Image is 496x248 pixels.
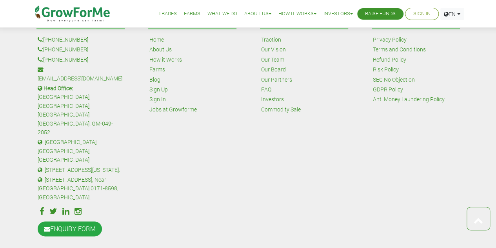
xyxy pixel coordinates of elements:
a: Our Partners [261,75,292,84]
a: Anti Money Laundering Policy [373,95,445,104]
a: Privacy Policy [373,35,407,44]
a: Farms [149,65,165,74]
a: Our Team [261,55,284,64]
a: Sign Up [149,85,168,94]
a: About Us [244,10,271,18]
a: Jobs at Growforme [149,105,197,114]
a: Sign In [413,10,431,18]
a: Our Vision [261,45,286,54]
a: Investors [261,95,284,104]
a: Raise Funds [365,10,396,18]
p: : [38,35,124,44]
a: Investors [323,10,353,18]
a: Sign In [149,95,166,104]
a: [PHONE_NUMBER] [43,35,88,44]
a: How it Works [278,10,316,18]
a: [EMAIL_ADDRESS][DOMAIN_NAME] [38,74,122,83]
a: EN [440,8,464,20]
p: : [GEOGRAPHIC_DATA], [GEOGRAPHIC_DATA], [GEOGRAPHIC_DATA] [38,138,124,164]
a: Refund Policy [373,55,406,64]
p: : [38,55,124,64]
a: Trades [158,10,177,18]
a: How it Works [149,55,182,64]
p: : [38,45,124,54]
a: SEC No Objection [373,75,415,84]
a: Risk Policy [373,65,399,74]
p: : [STREET_ADDRESS][US_STATE]. [38,166,124,174]
a: Farms [184,10,200,18]
a: Terms and Conditions [373,45,426,54]
p: : [STREET_ADDRESS], Near [GEOGRAPHIC_DATA] 0171-8598, [GEOGRAPHIC_DATA]. [38,175,124,202]
a: FAQ [261,85,271,94]
p: : [GEOGRAPHIC_DATA], [GEOGRAPHIC_DATA], [GEOGRAPHIC_DATA], [GEOGRAPHIC_DATA]. GM-049-2052 [38,84,124,137]
a: About Us [149,45,172,54]
b: Head Office: [44,84,73,92]
a: Blog [149,75,160,84]
a: Home [149,35,164,44]
a: GDPR Policy [373,85,403,94]
a: Traction [261,35,281,44]
a: What We Do [207,10,237,18]
a: ENQUIRY FORM [38,221,102,236]
a: Our Board [261,65,286,74]
a: Commodity Sale [261,105,301,114]
p: : [38,65,124,83]
a: [PHONE_NUMBER] [43,45,88,54]
a: [PHONE_NUMBER] [43,55,88,64]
